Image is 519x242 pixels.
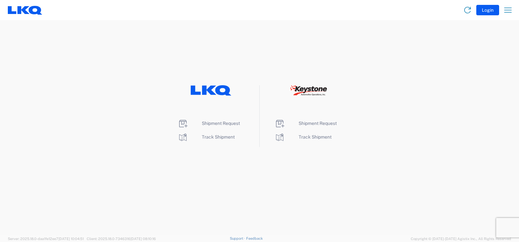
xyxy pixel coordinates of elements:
[476,5,499,15] button: Login
[178,134,235,140] a: Track Shipment
[299,134,332,140] span: Track Shipment
[230,236,246,240] a: Support
[274,134,332,140] a: Track Shipment
[178,121,240,126] a: Shipment Request
[8,237,84,241] span: Server: 2025.18.0-daa1fe12ee7
[274,121,337,126] a: Shipment Request
[202,121,240,126] span: Shipment Request
[58,237,84,241] span: [DATE] 10:04:51
[202,134,235,140] span: Track Shipment
[411,236,511,242] span: Copyright © [DATE]-[DATE] Agistix Inc., All Rights Reserved
[246,236,263,240] a: Feedback
[130,237,156,241] span: [DATE] 08:10:16
[87,237,156,241] span: Client: 2025.18.0-7346316
[299,121,337,126] span: Shipment Request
